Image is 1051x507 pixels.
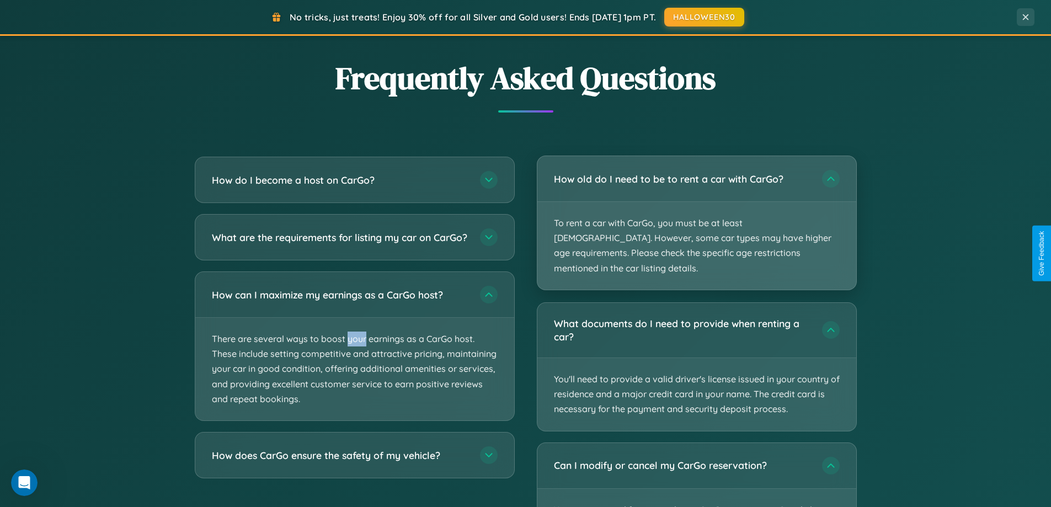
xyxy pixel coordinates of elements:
p: There are several ways to boost your earnings as a CarGo host. These include setting competitive ... [195,318,514,420]
h3: Can I modify or cancel my CarGo reservation? [554,458,811,472]
iframe: Intercom live chat [11,469,38,496]
h3: How old do I need to be to rent a car with CarGo? [554,172,811,186]
h3: How can I maximize my earnings as a CarGo host? [212,288,469,302]
span: No tricks, just treats! Enjoy 30% off for all Silver and Gold users! Ends [DATE] 1pm PT. [290,12,656,23]
p: You'll need to provide a valid driver's license issued in your country of residence and a major c... [537,358,856,431]
button: HALLOWEEN30 [664,8,744,26]
h3: How does CarGo ensure the safety of my vehicle? [212,449,469,462]
h3: How do I become a host on CarGo? [212,173,469,187]
h3: What documents do I need to provide when renting a car? [554,317,811,344]
h3: What are the requirements for listing my car on CarGo? [212,231,469,244]
p: To rent a car with CarGo, you must be at least [DEMOGRAPHIC_DATA]. However, some car types may ha... [537,202,856,290]
h2: Frequently Asked Questions [195,57,857,99]
div: Give Feedback [1038,231,1045,276]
